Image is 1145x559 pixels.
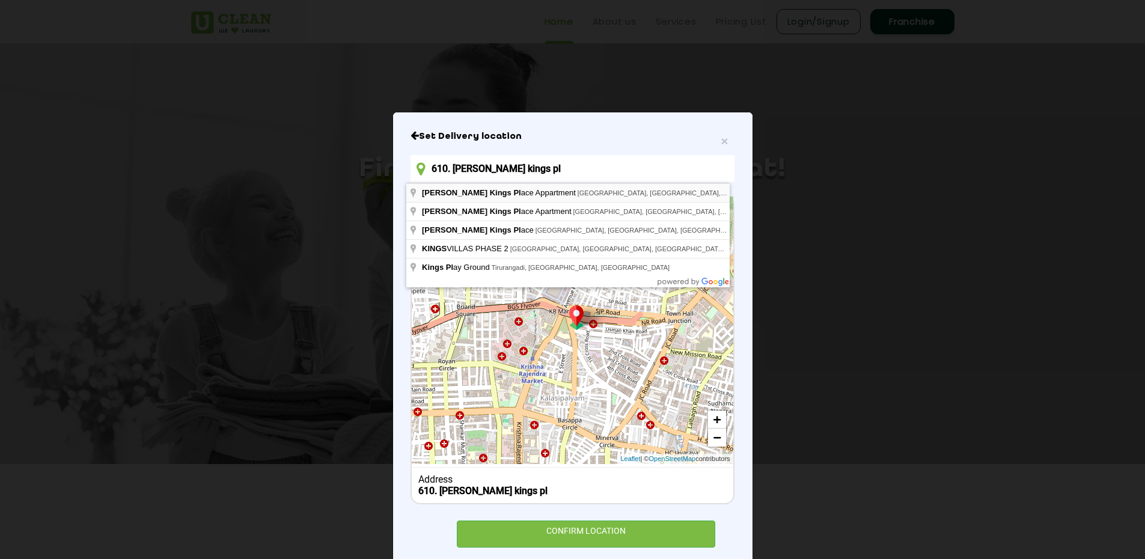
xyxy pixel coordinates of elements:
[411,130,734,142] h6: Close
[492,264,670,271] span: Tirurangadi, [GEOGRAPHIC_DATA], [GEOGRAPHIC_DATA]
[536,227,894,234] span: [GEOGRAPHIC_DATA], [GEOGRAPHIC_DATA], [GEOGRAPHIC_DATA], [GEOGRAPHIC_DATA], [GEOGRAPHIC_DATA]
[422,188,521,197] span: [PERSON_NAME] Kings Pl
[708,411,726,429] a: Zoom in
[418,474,727,485] div: Address
[457,521,716,548] div: CONFIRM LOCATION
[649,454,695,464] a: OpenStreetMap
[510,245,869,252] span: [GEOGRAPHIC_DATA], [GEOGRAPHIC_DATA], [GEOGRAPHIC_DATA], [GEOGRAPHIC_DATA], [GEOGRAPHIC_DATA]
[422,207,521,216] span: [PERSON_NAME] Kings Pl
[418,485,548,496] b: 610. [PERSON_NAME] kings pl
[422,225,536,234] span: ace
[620,454,640,464] a: Leaflet
[411,155,734,182] input: Enter location
[708,429,726,447] a: Zoom out
[617,454,733,464] div: | © contributors
[422,263,492,272] span: ay Ground
[422,188,578,197] span: ace Appartment
[422,244,510,253] span: VILLAS PHASE 2
[422,225,521,234] span: [PERSON_NAME] Kings Pl
[573,208,932,215] span: [GEOGRAPHIC_DATA], [GEOGRAPHIC_DATA], [GEOGRAPHIC_DATA], [GEOGRAPHIC_DATA], [GEOGRAPHIC_DATA]
[721,135,728,147] button: Close
[422,263,453,272] span: Kings Pl
[422,207,573,216] span: ace Apartment
[422,244,447,253] span: KINGS
[721,134,728,148] span: ×
[578,189,936,197] span: [GEOGRAPHIC_DATA], [GEOGRAPHIC_DATA], [GEOGRAPHIC_DATA], [GEOGRAPHIC_DATA], [GEOGRAPHIC_DATA]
